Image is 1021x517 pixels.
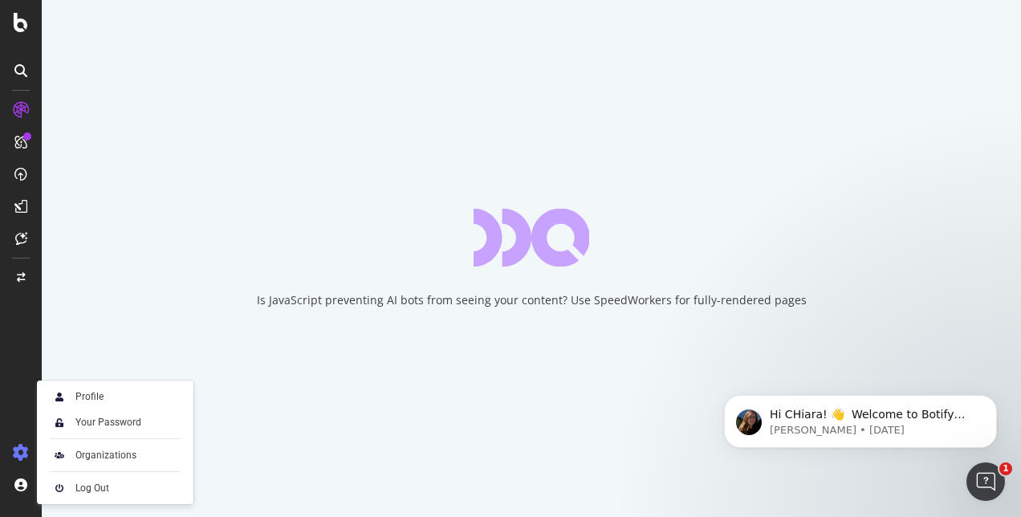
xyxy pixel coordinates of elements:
a: Your Password [43,411,187,434]
div: animation [474,209,589,267]
iframe: Intercom notifications message [700,361,1021,474]
a: Log Out [43,477,187,499]
img: AtrBVVRoAgWaAAAAAElFTkSuQmCC [50,446,69,465]
span: 1 [999,462,1012,475]
div: Profile [75,390,104,403]
img: Xx2yTbCeVcdxHMdxHOc+8gctb42vCocUYgAAAABJRU5ErkJggg== [50,387,69,406]
img: tUVSALn78D46LlpAY8klYZqgKwTuBm2K29c6p1XQNDCsM0DgKSSoAXXevcAwljcHBINEg0LrUEktgcYYD5sVUphq1JigPmkfB... [50,413,69,432]
a: Organizations [43,444,187,466]
div: Log Out [75,482,109,495]
div: Is JavaScript preventing AI bots from seeing your content? Use SpeedWorkers for fully-rendered pages [257,292,807,308]
div: Your Password [75,416,141,429]
div: Organizations [75,449,136,462]
img: prfnF3csMXgAAAABJRU5ErkJggg== [50,478,69,498]
a: Profile [43,385,187,408]
iframe: Intercom live chat [966,462,1005,501]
